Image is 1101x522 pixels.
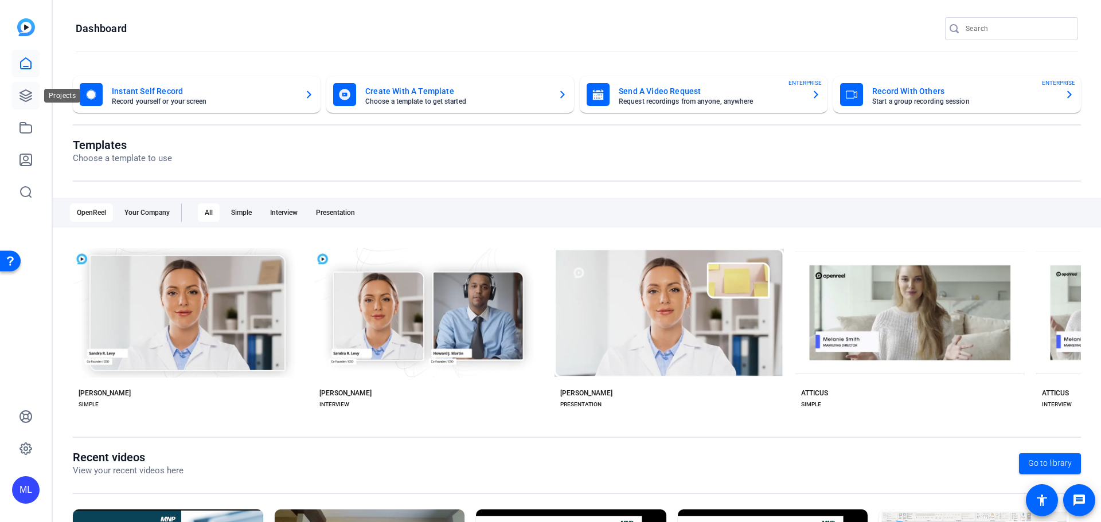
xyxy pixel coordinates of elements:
div: PRESENTATION [560,400,602,409]
div: SIMPLE [79,400,99,409]
div: ATTICUS [1042,388,1069,398]
div: INTERVIEW [319,400,349,409]
mat-card-subtitle: Choose a template to get started [365,98,549,105]
div: Your Company [118,203,177,222]
div: [PERSON_NAME] [79,388,131,398]
img: blue-gradient.svg [17,18,35,36]
mat-card-subtitle: Request recordings from anyone, anywhere [619,98,802,105]
button: Record With OthersStart a group recording sessionENTERPRISE [833,76,1081,113]
mat-icon: accessibility [1035,493,1049,507]
div: [PERSON_NAME] [560,388,612,398]
button: Send A Video RequestRequest recordings from anyone, anywhereENTERPRISE [580,76,827,113]
span: Go to library [1028,457,1072,469]
span: ENTERPRISE [1042,79,1075,87]
div: Simple [224,203,259,222]
p: Choose a template to use [73,152,172,165]
div: Interview [263,203,304,222]
h1: Dashboard [76,22,127,36]
div: INTERVIEW [1042,400,1072,409]
mat-card-subtitle: Start a group recording session [872,98,1056,105]
mat-card-subtitle: Record yourself or your screen [112,98,295,105]
div: [PERSON_NAME] [319,388,372,398]
div: ATTICUS [801,388,828,398]
h1: Recent videos [73,450,183,464]
div: OpenReel [70,203,113,222]
div: ML [12,476,40,504]
p: View your recent videos here [73,464,183,477]
a: Go to library [1019,453,1081,474]
mat-card-title: Send A Video Request [619,84,802,98]
div: SIMPLE [801,400,821,409]
mat-card-title: Instant Self Record [112,84,295,98]
div: Projects [44,89,80,103]
button: Instant Self RecordRecord yourself or your screen [73,76,321,113]
button: Create With A TemplateChoose a template to get started [326,76,574,113]
h1: Templates [73,138,172,152]
span: ENTERPRISE [788,79,822,87]
div: All [198,203,220,222]
mat-icon: message [1072,493,1086,507]
mat-card-title: Record With Others [872,84,1056,98]
mat-card-title: Create With A Template [365,84,549,98]
input: Search [966,22,1069,36]
div: Presentation [309,203,362,222]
